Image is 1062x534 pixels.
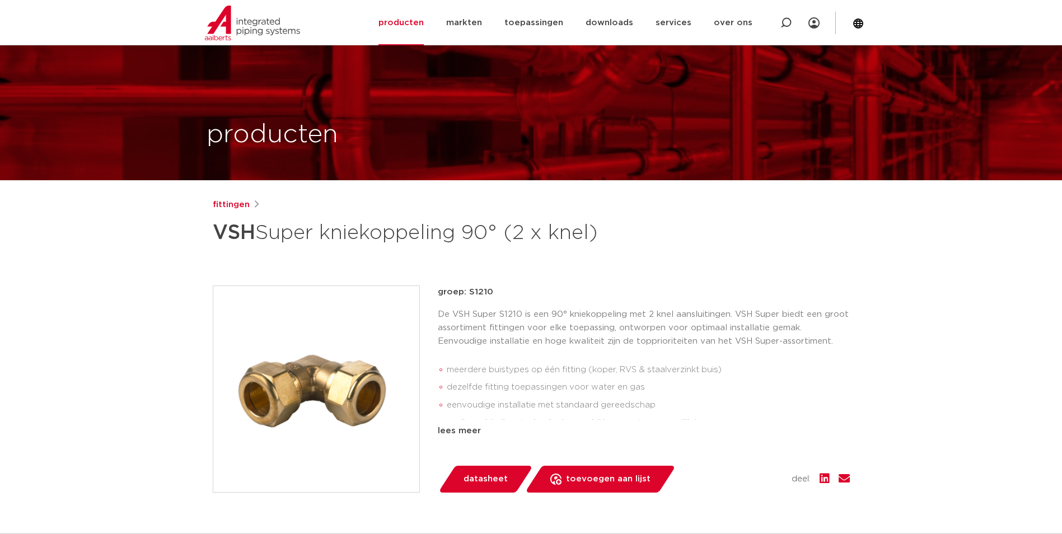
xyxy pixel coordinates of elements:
li: meerdere buistypes op één fitting (koper, RVS & staalverzinkt buis) [447,361,850,379]
strong: VSH [213,223,255,243]
li: eenvoudige installatie met standaard gereedschap [447,396,850,414]
p: groep: S1210 [438,285,850,299]
p: De VSH Super S1210 is een 90° kniekoppeling met 2 knel aansluitingen. VSH Super biedt een groot a... [438,308,850,348]
a: datasheet [438,466,533,493]
img: Product Image for VSH Super kniekoppeling 90° (2 x knel) [213,286,419,492]
a: fittingen [213,198,250,212]
div: lees meer [438,424,850,438]
h1: producten [207,117,338,153]
span: toevoegen aan lijst [566,470,651,488]
li: snelle verbindingstechnologie waarbij her-montage mogelijk is [447,414,850,432]
li: dezelfde fitting toepassingen voor water en gas [447,378,850,396]
h1: Super kniekoppeling 90° (2 x knel) [213,216,633,250]
span: deel: [792,472,811,486]
span: datasheet [464,470,508,488]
